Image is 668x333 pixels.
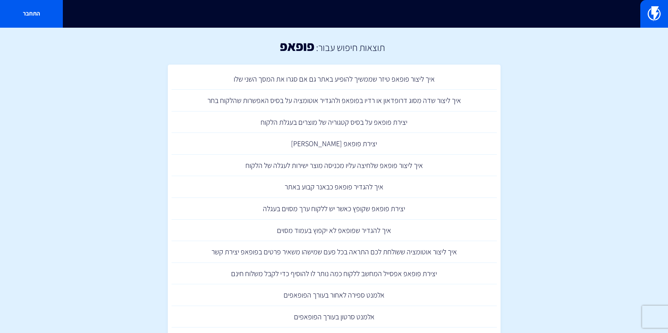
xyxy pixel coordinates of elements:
a: איך ליצור פופאפ טיזר שממשיך להופיע באתר גם אם סגרו את המסך השני שלו [172,68,497,90]
a: אלמנט סרטון בעורך הפופאפים [172,306,497,328]
a: איך ליצור שדה מסוג דרופדאון או רדיו בפופאפ ולהגדיר אוטומציה על בסיס האפשרות שהלקוח בחר [172,90,497,111]
h1: פופאפ [280,39,314,54]
a: איך להגדיר שפופאפ לא יקפוץ בעמוד מסוים [172,220,497,241]
a: איך ליצור פופאפ שלחיצה עליו מכניסה מוצר ישירות לעגלה של הלקוח [172,155,497,176]
a: יצירת פופאפ שקופץ כאשר יש ללקוח ערך מסוים בעגלה [172,198,497,220]
h2: תוצאות חיפוש עבור: [314,42,385,53]
a: אלמנט ספירה לאחור בעורך הפופאפים [172,284,497,306]
a: איך ליצור אוטומציה ששולחת לכם התראה בכל פעם שמישהו משאיר פרטים בפופאפ יצירת קשר [172,241,497,263]
a: איך להגדיר פופאפ כבאנר קבוע באתר [172,176,497,198]
a: יצירת פופאפ [PERSON_NAME] [172,133,497,155]
a: יצירת פופאפ אפסייל המחשב ללקוח כמה נותר לו להוסיף כדי לקבל משלוח חינם [172,263,497,285]
a: יצירת פופאפ על בסיס קטגוריה של מוצרים בעגלת הלקוח [172,111,497,133]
